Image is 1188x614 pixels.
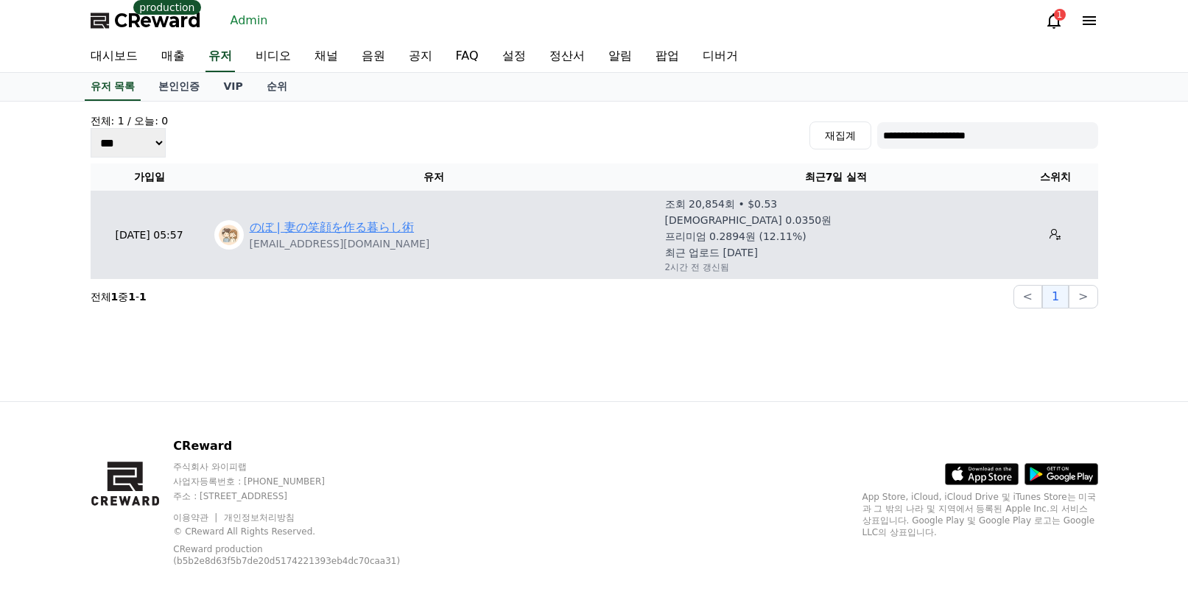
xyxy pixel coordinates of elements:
[665,213,832,227] p: [DEMOGRAPHIC_DATA] 0.0350원
[91,163,208,191] th: 가입일
[96,227,203,243] p: [DATE] 05:57
[691,41,750,72] a: 디버거
[665,197,778,211] p: 조회 20,854회 • $0.53
[173,476,432,487] p: 사업자등록번호 : [PHONE_NUMBER]
[208,163,659,191] th: 유저
[809,121,871,149] button: 재집계
[173,437,432,455] p: CReward
[85,73,141,101] a: 유저 목록
[1042,285,1069,308] button: 1
[139,291,147,303] strong: 1
[205,41,235,72] a: 유저
[250,219,415,236] a: のぼ | 妻の笑顔を作る暮らし術
[150,41,197,72] a: 매출
[397,41,444,72] a: 공지
[225,9,274,32] a: Admin
[1069,285,1097,308] button: >
[97,467,190,504] a: Messages
[224,512,295,523] a: 개인정보처리방침
[303,41,350,72] a: 채널
[1013,163,1098,191] th: 스위치
[862,491,1098,538] p: App Store, iCloud, iCloud Drive 및 iTunes Store는 미국과 그 밖의 나라 및 지역에서 등록된 Apple Inc.의 서비스 상표입니다. Goo...
[173,512,219,523] a: 이용약관
[79,41,150,72] a: 대시보드
[250,236,430,251] p: [EMAIL_ADDRESS][DOMAIN_NAME]
[644,41,691,72] a: 팝업
[173,461,432,473] p: 주식회사 와이피랩
[444,41,491,72] a: FAQ
[350,41,397,72] a: 음원
[122,490,166,501] span: Messages
[38,489,63,501] span: Home
[91,289,147,304] p: 전체 중 -
[665,245,758,260] p: 최근 업로드 [DATE]
[1013,285,1042,308] button: <
[538,41,597,72] a: 정산서
[659,163,1013,191] th: 최근7일 실적
[147,73,211,101] a: 본인인증
[173,543,409,567] p: CReward production (b5b2e8d63f5b7de20d5174221393eb4dc70caa31)
[244,41,303,72] a: 비디오
[665,229,806,244] p: 프리미엄 0.2894원 (12.11%)
[214,220,244,250] img: https://cdn.creward.net/profile/user/YY08Aug 18, 2025222624_46e4005a7edf6ec55128d73505cb15427ebf1...
[91,113,169,128] h4: 전체: 1 / 오늘: 0
[211,73,254,101] a: VIP
[1045,12,1063,29] a: 1
[111,291,119,303] strong: 1
[1054,9,1066,21] div: 1
[173,526,432,537] p: © CReward All Rights Reserved.
[114,9,201,32] span: CReward
[190,467,283,504] a: Settings
[597,41,644,72] a: 알림
[255,73,299,101] a: 순위
[665,261,729,273] p: 2시간 전 갱신됨
[128,291,136,303] strong: 1
[218,489,254,501] span: Settings
[4,467,97,504] a: Home
[91,9,201,32] a: CReward
[491,41,538,72] a: 설정
[173,490,432,502] p: 주소 : [STREET_ADDRESS]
